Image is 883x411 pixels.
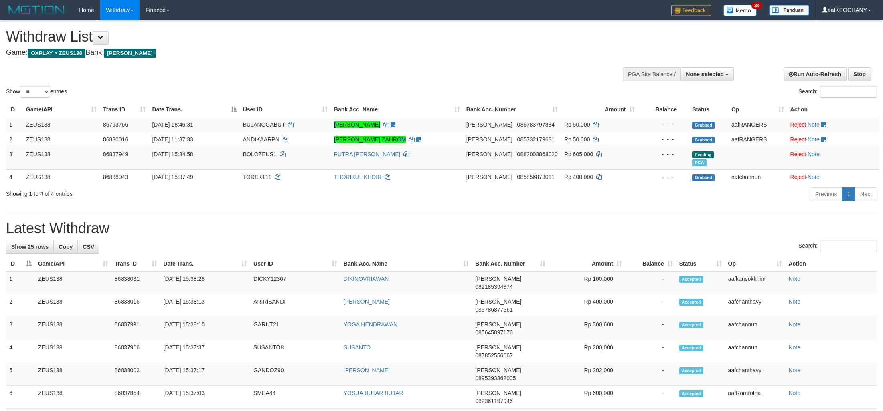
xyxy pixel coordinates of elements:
span: [PERSON_NAME] [104,49,156,58]
th: Bank Acc. Number: activate to sort column ascending [472,256,549,271]
td: ZEUS138 [35,363,111,386]
td: ZEUS138 [35,386,111,409]
a: [PERSON_NAME] [334,121,380,128]
a: PUTRA [PERSON_NAME] [334,151,401,157]
span: Copy 085856873011 to clipboard [517,174,555,180]
td: aafRANGERS [728,117,787,132]
a: Note [808,174,820,180]
a: Note [788,298,800,305]
a: Reject [790,121,806,128]
span: Accepted [679,276,703,283]
a: 1 [842,187,855,201]
td: aafchannun [728,169,787,184]
td: ZEUS138 [23,147,100,169]
h4: Game: Bank: [6,49,581,57]
label: Show entries [6,86,67,98]
div: - - - [641,173,686,181]
td: 1 [6,271,35,294]
span: Copy 0895393362005 to clipboard [475,375,516,381]
span: Marked by aafRornrotha [692,159,706,166]
th: Trans ID: activate to sort column ascending [100,102,149,117]
th: Date Trans.: activate to sort column ascending [160,256,251,271]
span: [PERSON_NAME] [466,121,512,128]
a: Note [788,390,800,396]
a: Note [808,136,820,143]
td: GARUT21 [250,317,340,340]
span: Copy [59,244,73,250]
td: - [625,363,676,386]
h1: Latest Withdraw [6,220,877,236]
span: Grabbed [692,137,715,143]
td: aafRANGERS [728,132,787,147]
th: Balance: activate to sort column ascending [625,256,676,271]
td: ZEUS138 [35,317,111,340]
th: ID [6,102,23,117]
span: Rp 50.000 [564,121,590,128]
select: Showentries [20,86,50,98]
td: ZEUS138 [35,340,111,363]
td: 4 [6,340,35,363]
img: MOTION_logo.png [6,4,67,16]
h1: Withdraw List [6,29,581,45]
td: 2 [6,294,35,317]
span: 34 [751,2,762,9]
td: GANDOZ90 [250,363,340,386]
a: Note [808,151,820,157]
td: SMEA44 [250,386,340,409]
span: 86830016 [103,136,128,143]
img: panduan.png [769,5,809,16]
td: 86837854 [111,386,160,409]
a: Note [788,276,800,282]
td: ZEUS138 [35,294,111,317]
td: Rp 400,000 [549,294,625,317]
span: Copy 085645897176 to clipboard [475,329,512,336]
span: None selected [686,71,724,77]
span: Accepted [679,345,703,351]
span: [PERSON_NAME] [475,276,521,282]
span: Rp 400.000 [564,174,593,180]
th: Amount: activate to sort column ascending [549,256,625,271]
td: [DATE] 15:38:10 [160,317,251,340]
label: Search: [798,86,877,98]
a: Reject [790,174,806,180]
span: Accepted [679,367,703,374]
span: 86837949 [103,151,128,157]
th: ID: activate to sort column descending [6,256,35,271]
span: Copy 082185394874 to clipboard [475,284,512,290]
td: - [625,340,676,363]
span: Accepted [679,299,703,306]
span: ANDIKAARPN [243,136,279,143]
td: ZEUS138 [23,117,100,132]
td: 2 [6,132,23,147]
a: Stop [848,67,871,81]
span: BUJANGGABUT [243,121,285,128]
td: 6 [6,386,35,409]
th: Balance [638,102,689,117]
td: 86837966 [111,340,160,363]
div: - - - [641,150,686,158]
td: [DATE] 15:37:37 [160,340,251,363]
span: Copy 087852556667 to clipboard [475,352,512,359]
td: ZEUS138 [35,271,111,294]
span: Copy 085783797834 to clipboard [517,121,555,128]
span: Rp 50.000 [564,136,590,143]
td: [DATE] 15:37:17 [160,363,251,386]
span: [PERSON_NAME] [475,344,521,351]
td: [DATE] 15:37:03 [160,386,251,409]
span: [DATE] 15:34:58 [152,151,193,157]
span: [DATE] 15:37:49 [152,174,193,180]
span: Grabbed [692,122,715,129]
span: Accepted [679,322,703,328]
span: Rp 605.000 [564,151,593,157]
span: [PERSON_NAME] [475,321,521,328]
span: 86838043 [103,174,128,180]
td: · [787,132,879,147]
span: [PERSON_NAME] [466,136,512,143]
div: - - - [641,135,686,143]
span: CSV [83,244,94,250]
span: [PERSON_NAME] [466,151,512,157]
th: User ID: activate to sort column ascending [240,102,331,117]
span: [DATE] 11:37:33 [152,136,193,143]
td: 4 [6,169,23,184]
a: Next [855,187,877,201]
